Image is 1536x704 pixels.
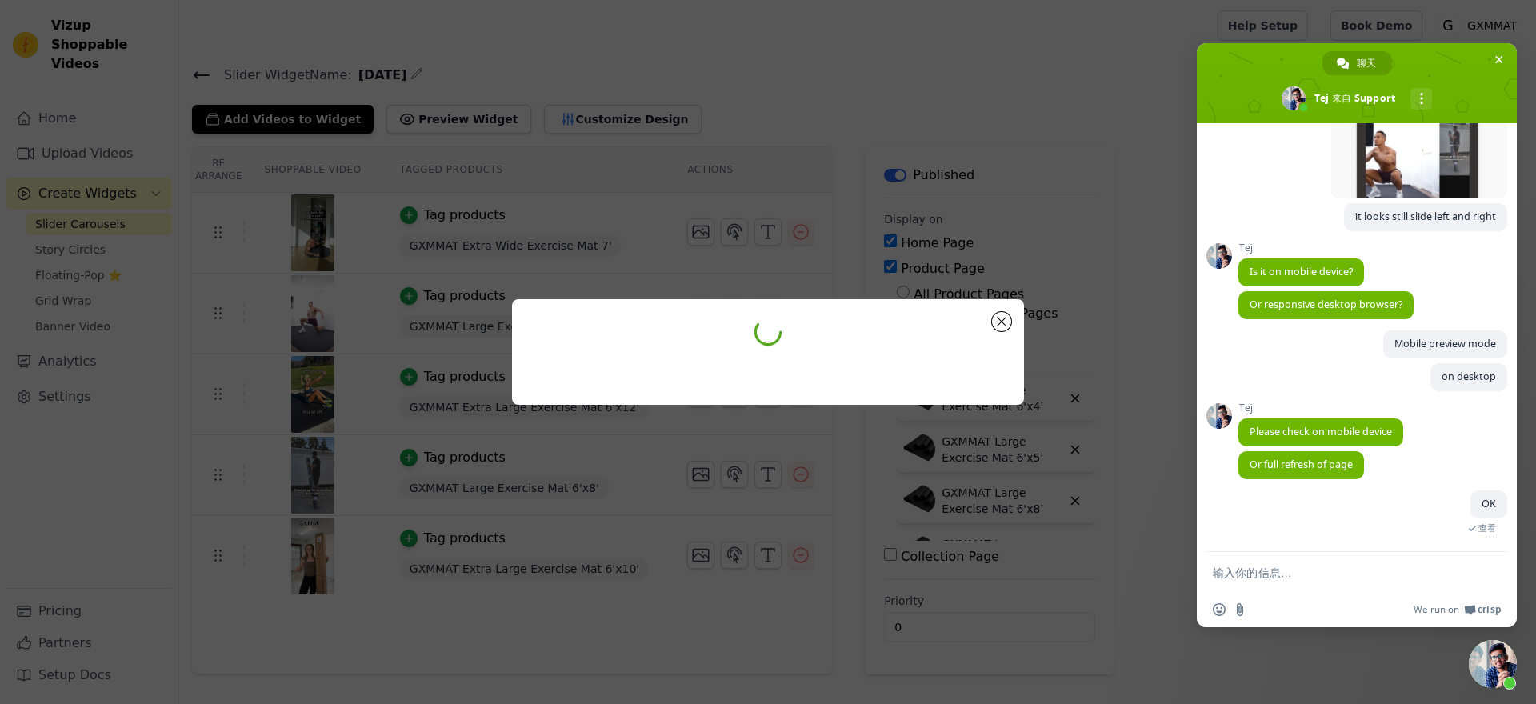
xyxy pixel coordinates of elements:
[1414,603,1501,616] a: We run onCrisp
[1238,242,1364,254] span: Tej
[1442,370,1496,383] span: on desktop
[1469,640,1517,688] div: 关闭聊天
[1234,603,1246,616] span: 发送文件
[1478,603,1501,616] span: Crisp
[1394,337,1496,350] span: Mobile preview mode
[1357,51,1376,75] span: 聊天
[1482,497,1496,510] span: OK
[1213,566,1466,580] textarea: 输入你的信息…
[992,312,1011,331] button: Close modal
[1238,402,1403,414] span: Tej
[1250,425,1392,438] span: Please check on mobile device
[1478,522,1496,534] span: 查看
[1250,265,1353,278] span: Is it on mobile device?
[1414,603,1459,616] span: We run on
[1250,298,1402,311] span: Or responsive desktop browser?
[1490,51,1507,68] span: 关闭聊天
[1355,210,1496,223] span: it looks still slide left and right
[1213,603,1226,616] span: 插入表情符号
[1250,458,1353,471] span: Or full refresh of page
[1322,51,1392,75] div: 聊天
[1410,88,1432,110] div: 更多频道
